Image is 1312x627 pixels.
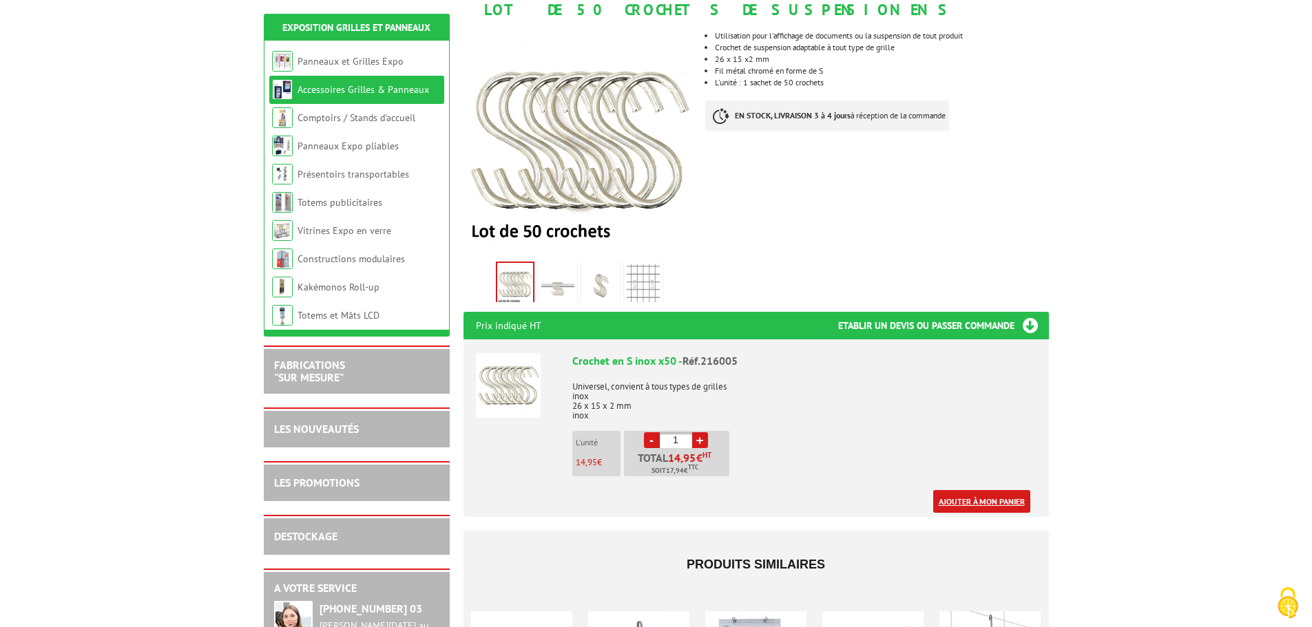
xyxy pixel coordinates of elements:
a: FABRICATIONS"Sur Mesure" [274,358,345,384]
a: Accessoires Grilles & Panneaux [298,83,429,96]
sup: HT [702,450,711,460]
p: Universel, convient à tous types de grilles inox 26 x 15 x 2 mm inox [572,372,1037,421]
a: Vitrines Expo en verre [298,224,391,237]
span: € [696,452,702,463]
strong: [PHONE_NUMBER] 03 [320,602,422,615]
img: Présentoirs transportables [272,164,293,184]
li: Crochet de suspension adaptable à tout type de grille [715,43,1048,52]
a: Panneaux et Grilles Expo [298,55,404,67]
img: Crochet en S inox x50 [476,353,541,418]
img: Panneaux Expo pliables [272,136,293,156]
img: Comptoirs / Stands d'accueil [272,107,293,128]
div: Crochet en S inox x50 - [572,353,1037,369]
img: lot_50_crochets_suspension_s_216005_4.jpg [627,264,660,307]
p: Prix indiqué HT [476,312,541,339]
h3: Etablir un devis ou passer commande [838,312,1049,339]
img: lot_de_50_crochets_accessoires_fixations_216005.jpg [464,25,696,257]
p: € [576,458,621,467]
img: Cookies (fenêtre modale) [1271,586,1305,620]
a: LES NOUVEAUTÉS [274,422,359,436]
span: 17,94 [666,465,684,476]
li: L'unité : 1 sachet de 50 crochets [715,78,1048,87]
button: Cookies (fenêtre modale) [1264,580,1312,627]
img: Kakémonos Roll-up [272,277,293,297]
img: Vitrines Expo en verre [272,220,293,241]
a: Panneaux Expo pliables [298,140,399,152]
img: Panneaux et Grilles Expo [272,51,293,72]
a: Constructions modulaires [298,253,405,265]
li: Utilisation pour l'affichage de documents ou la suspension de tout produit [715,32,1048,40]
img: Constructions modulaires [272,248,293,269]
a: Présentoirs transportables [298,168,409,180]
h2: A votre service [274,582,439,595]
img: Totems et Mâts LCD [272,305,293,326]
a: Kakémonos Roll-up [298,281,379,293]
strong: EN STOCK, LIVRAISON 3 à 4 jours [735,110,851,120]
img: lot_50_crochets_suspension_s_216005_1.jpg [541,264,574,307]
a: + [692,432,708,448]
a: Exposition Grilles et Panneaux [282,21,430,34]
a: Totems et Mâts LCD [298,309,379,321]
a: Comptoirs / Stands d'accueil [298,111,415,124]
span: 14,95 [576,456,597,468]
li: Fil métal chromé en forme de S [715,67,1048,75]
span: Produits similaires [687,557,825,571]
p: L'unité [576,438,621,447]
img: lot_50_crochets_suspension_s_216005_3.jpg [584,264,617,307]
img: Totems publicitaires [272,192,293,213]
sup: TTC [688,463,698,471]
a: LES PROMOTIONS [274,476,360,489]
img: lot_de_50_crochets_accessoires_fixations_216005.jpg [497,263,533,306]
a: DESTOCKAGE [274,529,337,543]
span: 14,95 [668,452,696,463]
a: Ajouter à mon panier [933,490,1030,513]
p: à réception de la commande [705,100,949,131]
p: Total [627,452,729,476]
span: Soit € [652,465,698,476]
img: Accessoires Grilles & Panneaux [272,79,293,100]
a: - [644,432,660,448]
li: 26 x 15 x2 mm [715,55,1048,63]
a: Totems publicitaires [298,196,382,209]
span: Réf.216005 [683,354,738,368]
